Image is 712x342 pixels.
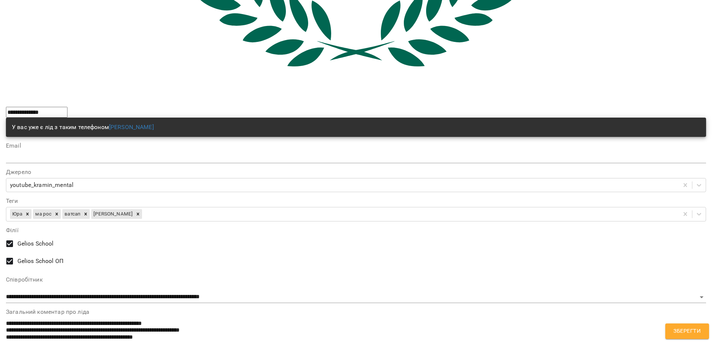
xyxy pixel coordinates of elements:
[665,323,709,339] button: Зберегти
[6,143,706,149] label: Email
[62,209,82,219] div: ватсап
[17,257,63,266] span: Gelios School ОП
[12,123,154,132] p: У вас уже є лід з таким телефоном
[6,169,706,175] label: Джерело
[91,209,134,219] div: [PERSON_NAME]
[33,209,53,219] div: ма рос
[6,309,706,315] label: Загальний коментар про ліда
[6,227,706,233] label: Філії
[673,326,701,336] span: Зберегти
[6,198,706,204] label: Теги
[10,209,23,219] div: Юра
[6,277,706,283] label: Співробітник
[109,124,154,131] a: [PERSON_NAME]
[10,181,73,190] div: youtube_kramin_mental
[17,239,54,248] span: Gelios School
